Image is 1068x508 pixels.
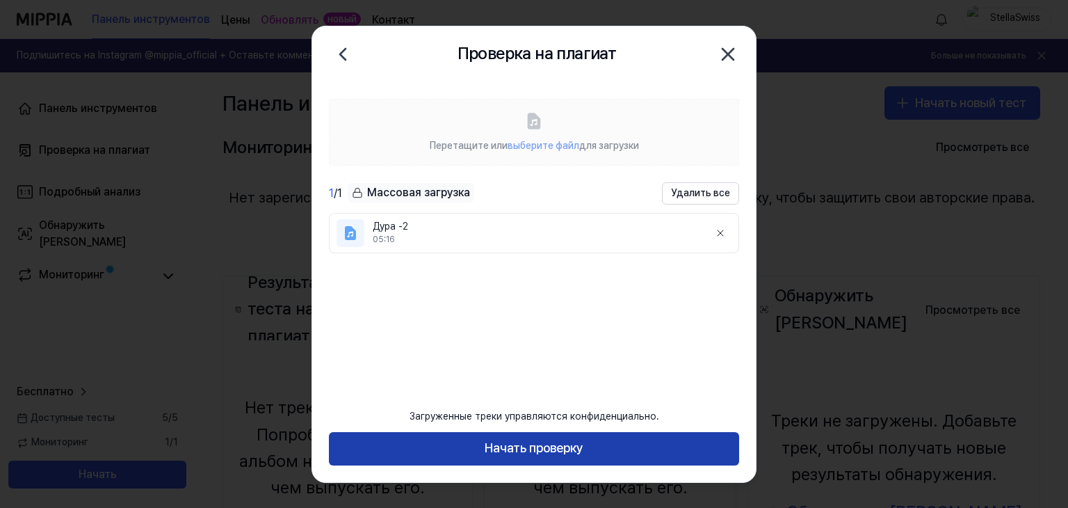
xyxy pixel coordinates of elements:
[662,182,739,205] button: Удалить все
[458,43,617,63] font: Проверка на плагиат
[373,235,395,244] font: 05:16
[329,432,739,466] button: Начать проверку
[430,140,508,151] font: Перетащите или
[334,186,337,200] font: /
[410,411,659,422] font: Загруженные треки управляются конфиденциально.
[348,183,474,203] button: Массовая загрузка
[337,186,342,200] font: 1
[367,186,470,199] font: Массовая загрузка
[485,440,583,455] font: Начать проверку
[508,140,579,151] font: выберите файл
[373,221,408,232] font: Дура -2
[671,187,730,198] font: Удалить все
[579,140,639,151] font: для загрузки
[329,186,334,200] font: 1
